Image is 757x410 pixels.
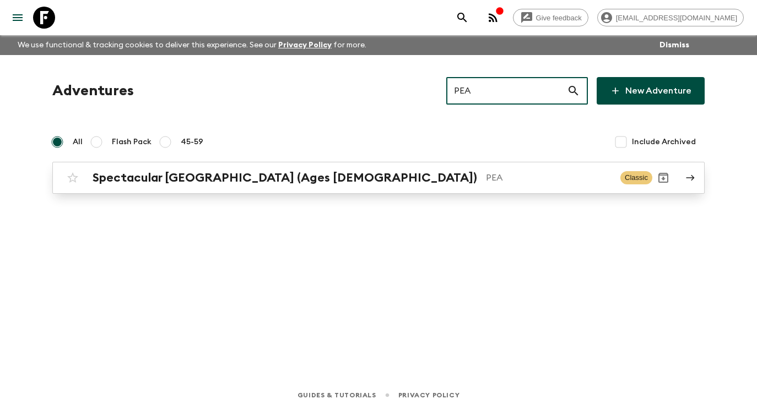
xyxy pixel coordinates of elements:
[93,171,477,185] h2: Spectacular [GEOGRAPHIC_DATA] (Ages [DEMOGRAPHIC_DATA])
[7,7,29,29] button: menu
[13,35,371,55] p: We use functional & tracking cookies to deliver this experience. See our for more.
[298,389,376,401] a: Guides & Tutorials
[620,171,652,184] span: Classic
[73,136,83,147] span: All
[112,136,152,147] span: Flash Pack
[657,37,692,53] button: Dismiss
[278,41,332,49] a: Privacy Policy
[446,75,567,106] input: e.g. AR1, Argentina
[451,7,473,29] button: search adventures
[652,167,674,189] button: Archive
[181,136,203,147] span: 45-59
[52,162,705,194] a: Spectacular [GEOGRAPHIC_DATA] (Ages [DEMOGRAPHIC_DATA])PEAClassicArchive
[486,171,612,184] p: PEA
[513,9,588,26] a: Give feedback
[530,14,588,22] span: Give feedback
[597,9,744,26] div: [EMAIL_ADDRESS][DOMAIN_NAME]
[632,136,696,147] span: Include Archived
[52,80,134,102] h1: Adventures
[597,77,705,105] a: New Adventure
[398,389,459,401] a: Privacy Policy
[610,14,743,22] span: [EMAIL_ADDRESS][DOMAIN_NAME]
